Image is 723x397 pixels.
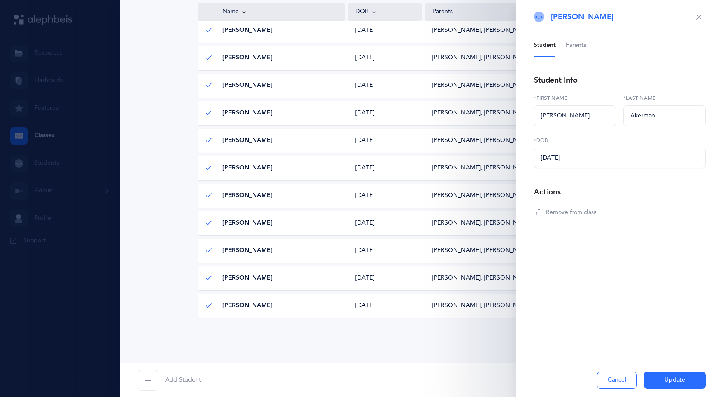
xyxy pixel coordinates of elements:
[432,191,533,200] div: [PERSON_NAME], [PERSON_NAME]
[349,191,422,200] div: [DATE]
[205,8,239,16] span: Name
[433,8,638,16] div: Parents
[432,54,533,62] div: [PERSON_NAME], [PERSON_NAME]
[349,302,422,310] div: [DATE]
[597,372,637,389] button: Cancel
[534,148,706,168] input: MM/DD/YYYY
[432,136,533,145] div: [PERSON_NAME], [PERSON_NAME]
[355,7,414,17] div: DOB
[222,191,272,200] span: [PERSON_NAME]
[222,302,272,310] span: [PERSON_NAME]
[432,219,533,228] div: [PERSON_NAME], [PERSON_NAME]
[138,370,201,391] button: Add Student
[222,219,272,228] span: [PERSON_NAME]
[165,376,201,385] span: Add Student
[222,109,272,117] span: [PERSON_NAME]
[349,81,422,90] div: [DATE]
[534,187,561,197] div: Actions
[349,54,422,62] div: [DATE]
[349,136,422,145] div: [DATE]
[644,372,706,389] button: Update
[349,274,422,283] div: [DATE]
[222,81,272,90] span: [PERSON_NAME]
[534,94,616,102] label: *First name
[534,206,598,220] button: Remove from class
[222,246,272,255] span: [PERSON_NAME]
[222,26,272,35] span: [PERSON_NAME]
[432,109,533,117] div: [PERSON_NAME], [PERSON_NAME]
[349,219,422,228] div: [DATE]
[349,164,422,172] div: [DATE]
[432,81,533,90] div: [PERSON_NAME], [PERSON_NAME]
[546,209,596,217] span: Remove from class
[623,94,706,102] label: *Last name
[349,109,422,117] div: [DATE]
[534,75,578,86] div: Student Info
[222,274,272,283] span: [PERSON_NAME]
[432,302,533,310] div: [PERSON_NAME], [PERSON_NAME]
[551,12,614,22] span: [PERSON_NAME]
[432,164,533,172] div: [PERSON_NAME], [PERSON_NAME]
[222,164,272,172] span: [PERSON_NAME]
[432,26,533,35] div: [PERSON_NAME], [PERSON_NAME]
[222,136,272,145] span: [PERSON_NAME]
[432,274,533,283] div: [PERSON_NAME], [PERSON_NAME]
[566,41,586,50] span: Parents
[349,246,422,255] div: [DATE]
[349,26,422,35] div: [DATE]
[432,246,533,255] div: [PERSON_NAME], [PERSON_NAME]
[222,54,272,62] span: [PERSON_NAME]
